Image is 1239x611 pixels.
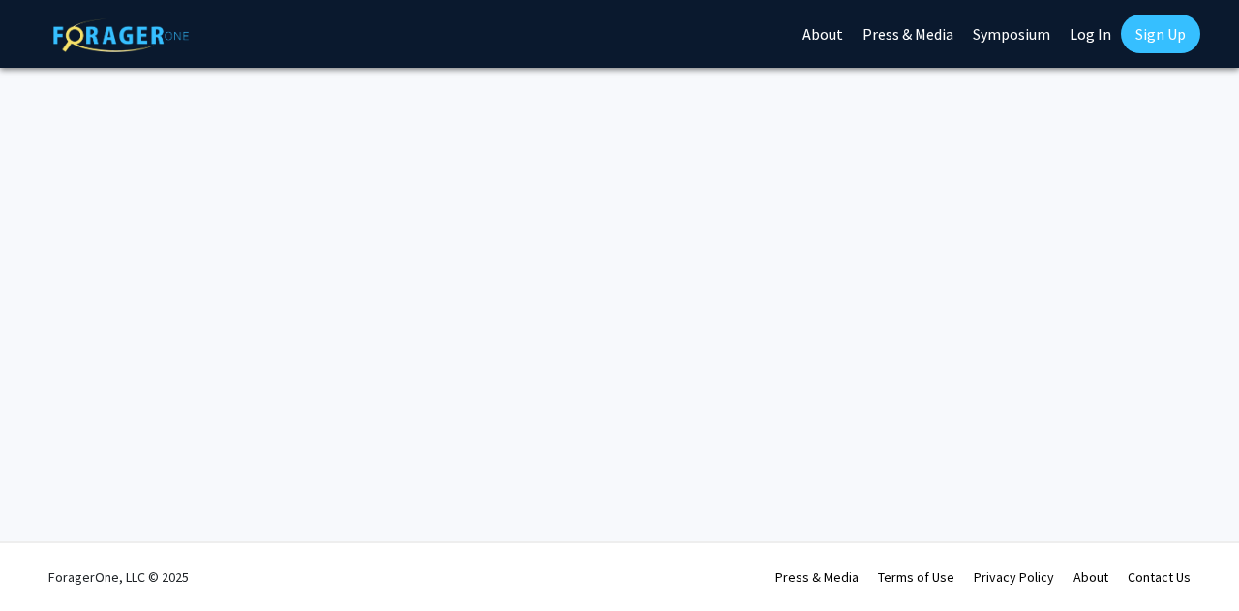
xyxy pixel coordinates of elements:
a: Privacy Policy [974,568,1054,586]
a: Contact Us [1128,568,1191,586]
a: Press & Media [775,568,859,586]
a: Sign Up [1121,15,1200,53]
a: Terms of Use [878,568,954,586]
img: ForagerOne Logo [53,18,189,52]
div: ForagerOne, LLC © 2025 [48,543,189,611]
a: About [1073,568,1108,586]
